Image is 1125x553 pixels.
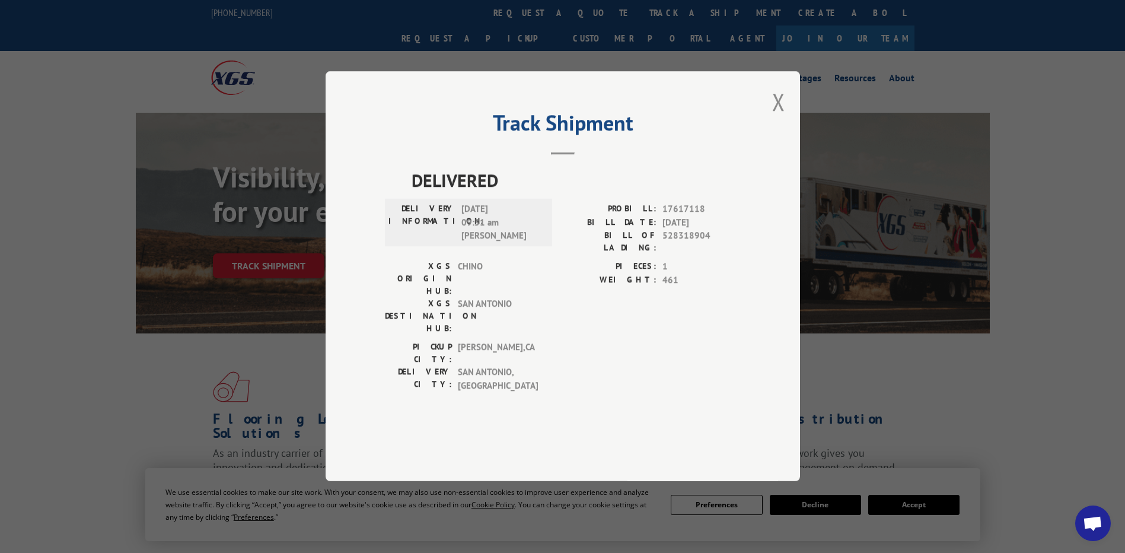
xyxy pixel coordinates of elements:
span: SAN ANTONIO , [GEOGRAPHIC_DATA] [458,366,538,393]
label: PICKUP CITY: [385,341,452,366]
label: XGS DESTINATION HUB: [385,298,452,335]
label: BILL OF LADING: [563,230,656,255]
span: 528318904 [662,230,741,255]
label: PROBILL: [563,203,656,217]
span: CHINO [458,260,538,298]
span: [PERSON_NAME] , CA [458,341,538,366]
h2: Track Shipment [385,115,741,137]
span: SAN ANTONIO [458,298,538,335]
span: DELIVERED [412,167,741,194]
label: XGS ORIGIN HUB: [385,260,452,298]
span: 461 [662,274,741,287]
span: 1 [662,260,741,274]
div: Open chat [1075,506,1111,541]
span: [DATE] 09:51 am [PERSON_NAME] [461,203,541,243]
label: DELIVERY CITY: [385,366,452,393]
label: PIECES: [563,260,656,274]
label: BILL DATE: [563,216,656,230]
span: [DATE] [662,216,741,230]
button: Close modal [772,86,785,117]
label: DELIVERY INFORMATION: [388,203,455,243]
label: WEIGHT: [563,274,656,287]
span: 17617118 [662,203,741,217]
